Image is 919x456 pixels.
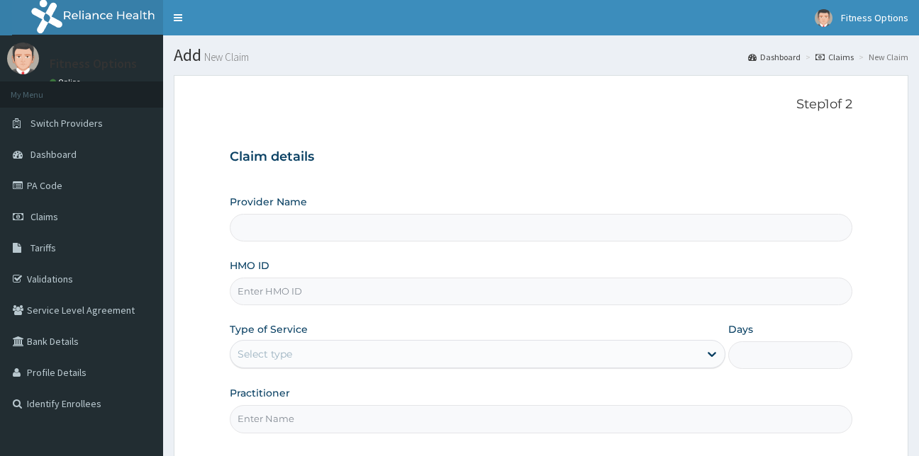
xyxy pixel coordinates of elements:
label: HMO ID [230,258,269,273]
li: New Claim [855,51,908,63]
div: Select type [238,347,292,361]
img: User Image [815,9,832,27]
h1: Add [174,46,908,64]
input: Enter Name [230,405,853,433]
label: Provider Name [230,195,307,209]
span: Tariffs [30,241,56,254]
h3: Claim details [230,149,853,165]
a: Claims [815,51,854,63]
label: Type of Service [230,322,308,336]
p: Fitness Options [50,57,137,70]
a: Online [50,77,84,87]
span: Switch Providers [30,117,103,130]
p: Step 1 of 2 [230,97,853,113]
input: Enter HMO ID [230,278,853,305]
label: Practitioner [230,386,290,400]
small: New Claim [201,52,249,62]
span: Fitness Options [841,11,908,24]
img: User Image [7,42,39,74]
a: Dashboard [748,51,801,63]
span: Claims [30,210,58,223]
label: Days [728,322,753,336]
span: Dashboard [30,148,77,161]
